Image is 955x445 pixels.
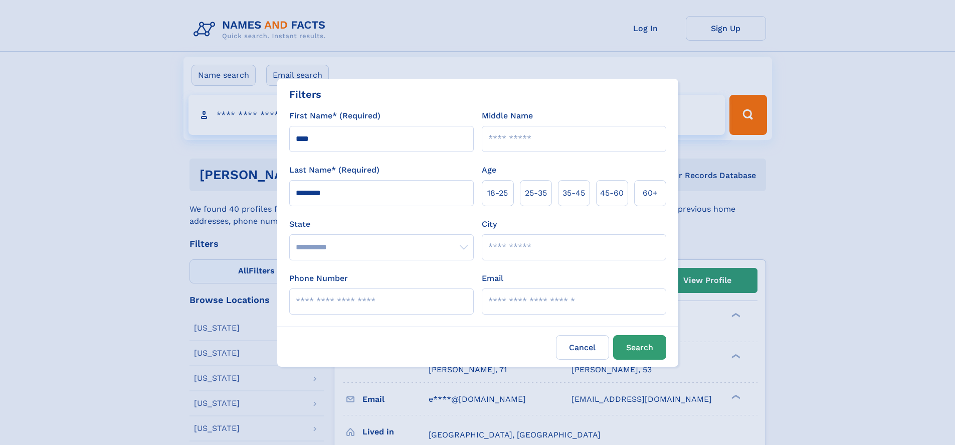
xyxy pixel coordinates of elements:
[289,110,380,122] label: First Name* (Required)
[289,218,474,230] label: State
[613,335,666,360] button: Search
[525,187,547,199] span: 25‑35
[482,218,497,230] label: City
[643,187,658,199] span: 60+
[289,164,379,176] label: Last Name* (Required)
[482,164,496,176] label: Age
[487,187,508,199] span: 18‑25
[562,187,585,199] span: 35‑45
[289,87,321,102] div: Filters
[482,110,533,122] label: Middle Name
[600,187,624,199] span: 45‑60
[482,272,503,284] label: Email
[556,335,609,360] label: Cancel
[289,272,348,284] label: Phone Number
